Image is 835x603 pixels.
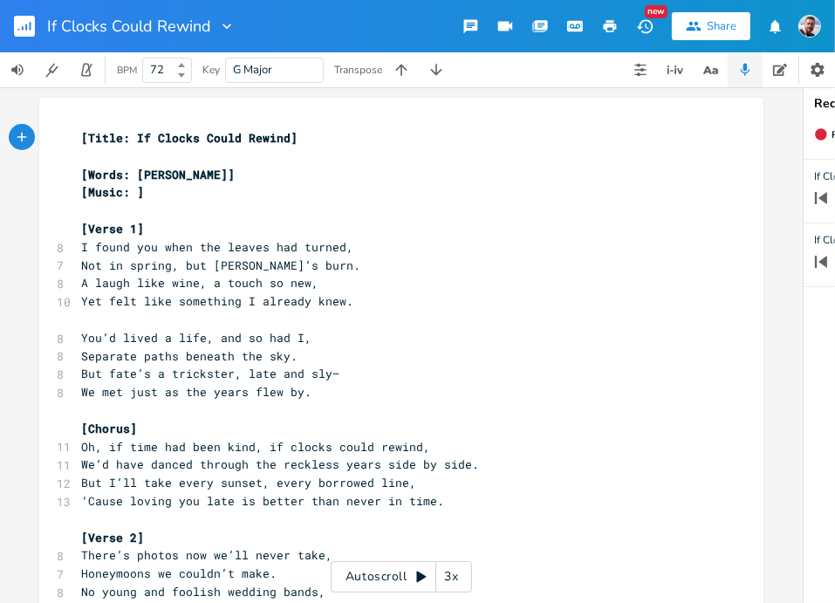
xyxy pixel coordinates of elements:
span: [Verse 1] [81,221,144,236]
span: I found you when the leaves had turned, [81,239,353,255]
span: ‘Cause loving you late is better than never in time. [81,493,444,509]
span: [Words: [PERSON_NAME]] [81,167,235,182]
span: [Verse 2] [81,530,144,545]
div: Autoscroll [331,561,472,593]
span: Separate paths beneath the sky. [81,348,298,364]
span: If Clocks Could Rewind [47,18,211,34]
div: BPM [117,65,137,75]
span: We’d have danced through the reckless years side by side. [81,456,479,472]
span: [Title: If Clocks Could Rewind] [81,130,298,146]
span: No young and foolish wedding bands, [81,584,325,600]
span: A laugh like wine, a touch so new, [81,275,318,291]
div: Transpose [334,65,382,75]
img: Barry Denson [798,15,821,38]
span: But I’ll take every sunset, every borrowed line, [81,475,416,490]
span: But fate’s a trickster, late and sly— [81,366,339,381]
div: 3x [436,561,468,593]
button: Share [672,12,750,40]
span: Yet felt like something I already knew. [81,293,353,309]
span: We met just as the years flew by. [81,384,311,400]
div: New [645,5,667,18]
span: Not in spring, but [PERSON_NAME]’s burn. [81,257,360,273]
span: Oh, if time had been kind, if clocks could rewind, [81,439,430,455]
span: There’s photos now we’ll never take, [81,547,332,563]
div: Key [202,65,220,75]
button: New [627,10,662,42]
span: [Chorus] [81,421,137,436]
span: [Music: ] [81,184,144,200]
span: You’d lived a life, and so had I, [81,330,311,346]
div: Share [707,18,736,34]
span: G Major [233,62,272,78]
span: Honeymoons we couldn’t make. [81,565,277,581]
